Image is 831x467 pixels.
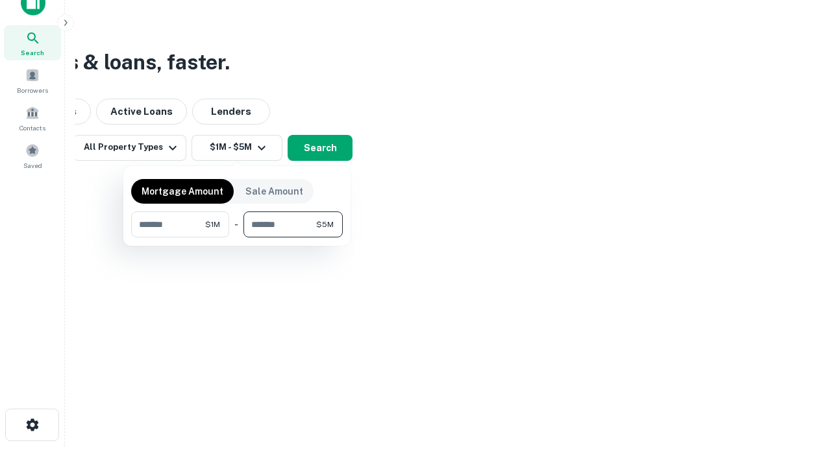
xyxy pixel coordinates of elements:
[205,219,220,230] span: $1M
[316,219,334,230] span: $5M
[766,363,831,425] iframe: Chat Widget
[234,211,238,237] div: -
[142,184,223,198] p: Mortgage Amount
[245,184,303,198] p: Sale Amount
